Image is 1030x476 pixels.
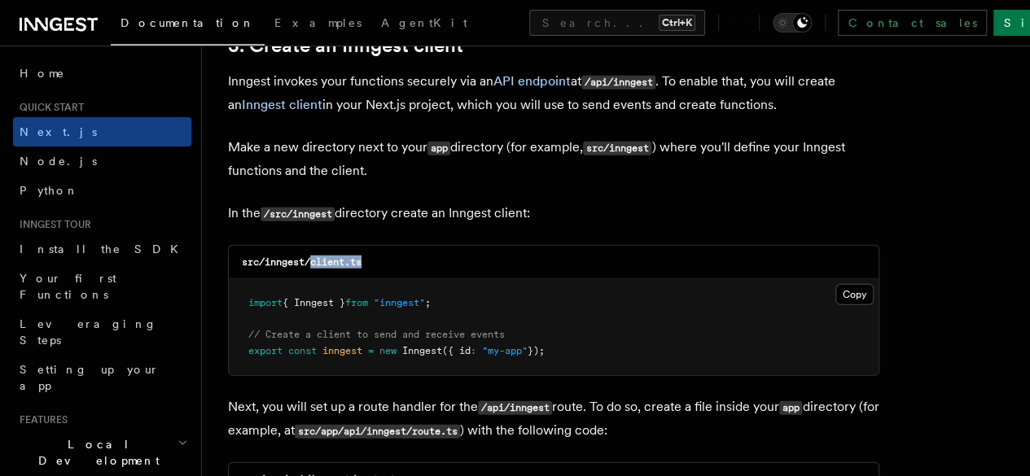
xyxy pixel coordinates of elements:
[528,345,545,356] span: });
[20,242,188,255] span: Install the SDK
[374,297,425,308] span: "inngest"
[228,395,879,443] p: Next, you will set up a route handler for the route. To do so, create a file inside your director...
[228,136,879,182] p: Make a new directory next to your directory (for example, ) where you'll define your Inngest func...
[265,5,371,44] a: Examples
[242,256,362,268] code: src/inngest/client.ts
[295,425,460,439] code: src/app/api/inngest/route.ts
[442,345,471,356] span: ({ id
[371,5,477,44] a: AgentKit
[242,97,322,112] a: Inngest client
[529,10,705,36] button: Search...Ctrl+K
[13,218,91,231] span: Inngest tour
[13,234,191,264] a: Install the SDK
[402,345,442,356] span: Inngest
[274,16,362,29] span: Examples
[283,297,345,308] span: { Inngest }
[13,117,191,146] a: Next.js
[20,272,116,301] span: Your first Functions
[288,345,317,356] span: const
[111,5,265,46] a: Documentation
[20,65,65,81] span: Home
[20,125,97,138] span: Next.js
[583,142,651,155] code: src/inngest
[482,345,528,356] span: "my-app"
[345,297,368,308] span: from
[248,297,283,308] span: import
[13,176,191,205] a: Python
[471,345,476,356] span: :
[261,207,335,221] code: /src/inngest
[368,345,374,356] span: =
[379,345,397,356] span: new
[779,401,802,415] code: app
[20,184,79,197] span: Python
[659,15,695,31] kbd: Ctrl+K
[13,264,191,309] a: Your first Functions
[20,317,157,347] span: Leveraging Steps
[773,13,812,33] button: Toggle dark mode
[478,401,552,415] code: /api/inngest
[13,101,84,114] span: Quick start
[13,430,191,475] button: Local Development
[13,146,191,176] a: Node.js
[20,363,160,392] span: Setting up your app
[838,10,987,36] a: Contact sales
[425,297,431,308] span: ;
[228,202,879,225] p: In the directory create an Inngest client:
[13,355,191,400] a: Setting up your app
[13,309,191,355] a: Leveraging Steps
[13,59,191,88] a: Home
[427,142,450,155] code: app
[381,16,467,29] span: AgentKit
[248,329,505,340] span: // Create a client to send and receive events
[581,76,655,90] code: /api/inngest
[228,70,879,116] p: Inngest invokes your functions securely via an at . To enable that, you will create an in your Ne...
[835,284,874,305] button: Copy
[13,413,68,426] span: Features
[20,155,97,168] span: Node.js
[322,345,362,356] span: inngest
[493,73,571,89] a: API endpoint
[121,16,255,29] span: Documentation
[13,436,178,469] span: Local Development
[248,345,283,356] span: export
